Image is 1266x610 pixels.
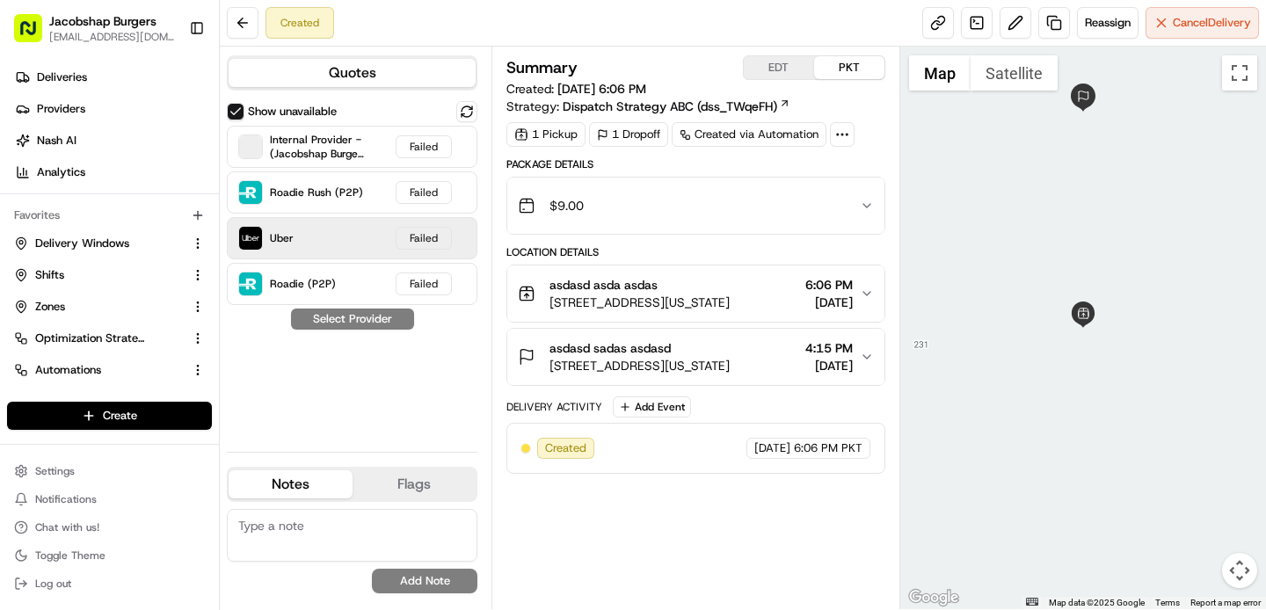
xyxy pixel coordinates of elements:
div: Failed [396,181,452,204]
span: Nash AI [37,133,76,149]
button: EDT [744,56,814,79]
span: Automations [35,362,101,378]
div: Delivery Activity [506,400,602,414]
button: Add Event [613,396,691,418]
span: Map data ©2025 Google [1049,598,1145,607]
span: Analytics [37,164,85,180]
img: 1736555255976-a54dd68f-1ca7-489b-9aae-adbdc363a1c4 [35,273,49,287]
button: Optimization Strategy [7,324,212,352]
span: Pylon [175,389,213,402]
button: asdasd asda asdas[STREET_ADDRESS][US_STATE]6:06 PM[DATE] [507,265,884,322]
span: [DATE] [246,272,282,287]
div: Past conversations [18,229,118,243]
span: Toggle Theme [35,548,105,563]
span: Zones [35,299,65,315]
button: Notifications [7,487,212,512]
a: Nash AI [7,127,219,155]
button: Log out [7,571,212,596]
span: 6:06 PM [805,276,853,294]
a: Zones [14,299,184,315]
button: Automations [7,356,212,384]
button: Map camera controls [1222,553,1257,588]
span: Log out [35,577,71,591]
span: Roadie Rush (P2P) [270,185,363,200]
button: CancelDelivery [1146,7,1259,39]
a: Automations [14,362,184,378]
span: Create [103,408,137,424]
span: Knowledge Base [35,345,135,363]
img: Google [905,586,963,609]
div: 1 Pickup [506,122,586,147]
p: Welcome 👋 [18,70,320,98]
span: asdasd asda asdas [549,276,658,294]
button: Show street map [909,55,971,91]
span: Settings [35,464,75,478]
span: [PERSON_NAME] [PERSON_NAME] [55,272,233,287]
img: Nash [18,18,53,53]
button: Notes [229,470,353,498]
a: Delivery Windows [14,236,184,251]
a: Dispatch Strategy ABC (dss_TWqeFH) [563,98,790,115]
span: Internal Provider - (Jacobshap Burgers) [270,133,364,175]
span: Notifications [35,492,97,506]
button: $9.00 [507,178,884,234]
span: Created [545,440,586,456]
a: Powered byPylon [124,388,213,402]
span: • [236,272,243,287]
img: 1727276513143-84d647e1-66c0-4f92-a045-3c9f9f5dfd92 [37,168,69,200]
a: Deliveries [7,63,219,91]
button: Zones [7,293,212,321]
a: Providers [7,95,219,123]
div: Strategy: [506,98,790,115]
span: [STREET_ADDRESS][US_STATE] [549,294,730,311]
button: Keyboard shortcuts [1026,598,1038,606]
a: Open this area in Google Maps (opens a new window) [905,586,963,609]
img: Roadie Rush (P2P) [239,181,262,204]
div: Start new chat [79,168,288,185]
div: Package Details [506,157,884,171]
a: Shifts [14,267,184,283]
span: [DATE] [805,294,853,311]
button: Toggle Theme [7,543,212,568]
img: 1736555255976-a54dd68f-1ca7-489b-9aae-adbdc363a1c4 [18,168,49,200]
div: 💻 [149,347,163,361]
a: Terms [1155,598,1180,607]
div: 1 Dropoff [589,122,668,147]
span: Roadie (P2P) [270,277,336,291]
button: Flags [353,470,477,498]
button: [EMAIL_ADDRESS][DOMAIN_NAME] [49,30,175,44]
button: Shifts [7,261,212,289]
button: Reassign [1077,7,1139,39]
a: Analytics [7,158,219,186]
label: Show unavailable [248,104,337,120]
div: Failed [396,272,452,295]
span: API Documentation [166,345,282,363]
button: Create [7,402,212,430]
span: Jacobshap Burgers [49,12,156,30]
span: Deliveries [37,69,87,85]
span: Uber [270,231,294,245]
button: asdasd sadas asdasd[STREET_ADDRESS][US_STATE]4:15 PM[DATE] [507,329,884,385]
span: Chat with us! [35,520,99,534]
button: Jacobshap Burgers[EMAIL_ADDRESS][DOMAIN_NAME] [7,7,182,49]
button: Toggle fullscreen view [1222,55,1257,91]
span: [STREET_ADDRESS][US_STATE] [549,357,730,374]
a: Created via Automation [672,122,826,147]
div: 📗 [18,347,32,361]
div: Location Details [506,245,884,259]
button: Show satellite imagery [971,55,1058,91]
button: Start new chat [299,173,320,194]
a: 📗Knowledge Base [11,338,142,370]
span: Dispatch Strategy ABC (dss_TWqeFH) [563,98,777,115]
button: Delivery Windows [7,229,212,258]
div: We're available if you need us! [79,185,242,200]
span: Created: [506,80,646,98]
a: Report a map error [1190,598,1261,607]
span: [DATE] 6:06 PM [557,81,646,97]
span: asdasd sadas asdasd [549,339,671,357]
span: Reassign [1085,15,1131,31]
span: 6:06 PM PKT [794,440,862,456]
span: Cancel Delivery [1173,15,1251,31]
span: Providers [37,101,85,117]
